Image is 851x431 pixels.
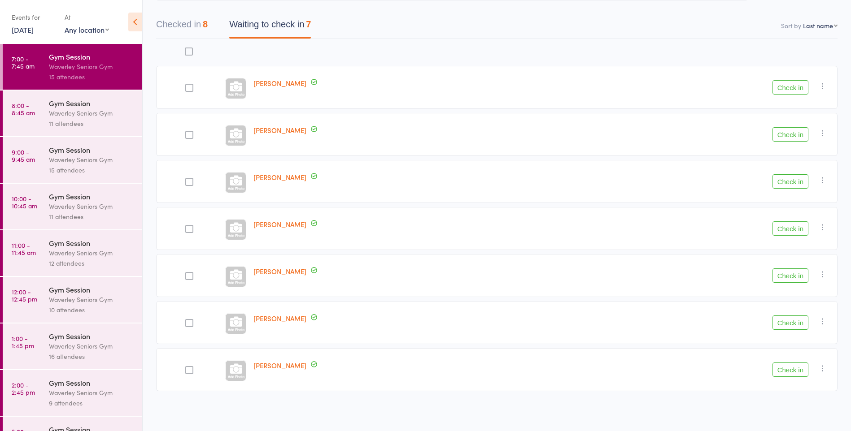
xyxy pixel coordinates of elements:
[253,172,306,182] a: [PERSON_NAME]
[49,238,135,248] div: Gym Session
[49,378,135,388] div: Gym Session
[12,241,36,256] time: 11:00 - 11:45 am
[12,25,34,34] a: [DATE]
[3,370,142,416] a: 2:00 -2:45 pmGym SessionWaverley Seniors Gym9 attendees
[12,335,34,349] time: 1:00 - 1:45 pm
[49,284,135,294] div: Gym Session
[12,288,37,302] time: 12:00 - 12:45 pm
[49,341,135,351] div: Waverley Seniors Gym
[253,267,306,276] a: [PERSON_NAME]
[3,323,142,369] a: 1:00 -1:45 pmGym SessionWaverley Seniors Gym16 attendees
[49,155,135,165] div: Waverley Seniors Gym
[229,15,311,39] button: Waiting to check in7
[49,191,135,201] div: Gym Session
[49,258,135,268] div: 12 attendees
[3,277,142,323] a: 12:00 -12:45 pmGym SessionWaverley Seniors Gym10 attendees
[253,361,306,370] a: [PERSON_NAME]
[12,102,35,116] time: 8:00 - 8:45 am
[772,174,808,189] button: Check in
[3,184,142,229] a: 10:00 -10:45 amGym SessionWaverley Seniors Gym11 attendees
[253,220,306,229] a: [PERSON_NAME]
[3,44,142,90] a: 7:00 -7:45 amGym SessionWaverley Seniors Gym15 attendees
[49,211,135,222] div: 11 attendees
[12,381,35,396] time: 2:00 - 2:45 pm
[49,108,135,118] div: Waverley Seniors Gym
[49,294,135,305] div: Waverley Seniors Gym
[772,315,808,330] button: Check in
[781,21,801,30] label: Sort by
[3,230,142,276] a: 11:00 -11:45 amGym SessionWaverley Seniors Gym12 attendees
[803,21,833,30] div: Last name
[49,388,135,398] div: Waverley Seniors Gym
[49,61,135,72] div: Waverley Seniors Gym
[12,10,56,25] div: Events for
[12,195,37,209] time: 10:00 - 10:45 am
[49,305,135,315] div: 10 attendees
[65,10,109,25] div: At
[3,137,142,183] a: 9:00 -9:45 amGym SessionWaverley Seniors Gym15 attendees
[49,72,135,82] div: 15 attendees
[12,148,35,163] time: 9:00 - 9:45 am
[12,55,35,69] time: 7:00 - 7:45 am
[203,19,208,29] div: 8
[253,314,306,323] a: [PERSON_NAME]
[49,201,135,211] div: Waverley Seniors Gym
[49,398,135,408] div: 9 attendees
[65,25,109,34] div: Any location
[772,362,808,377] button: Check in
[49,52,135,61] div: Gym Session
[156,15,208,39] button: Checked in8
[772,221,808,236] button: Check in
[49,351,135,362] div: 16 attendees
[253,125,306,135] a: [PERSON_NAME]
[49,331,135,341] div: Gym Session
[49,165,135,175] div: 15 attendees
[253,78,306,88] a: [PERSON_NAME]
[49,145,135,155] div: Gym Session
[306,19,311,29] div: 7
[49,248,135,258] div: Waverley Seniors Gym
[772,80,808,95] button: Check in
[49,98,135,108] div: Gym Session
[49,118,135,129] div: 11 attendees
[772,268,808,283] button: Check in
[3,91,142,136] a: 8:00 -8:45 amGym SessionWaverley Seniors Gym11 attendees
[772,127,808,142] button: Check in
